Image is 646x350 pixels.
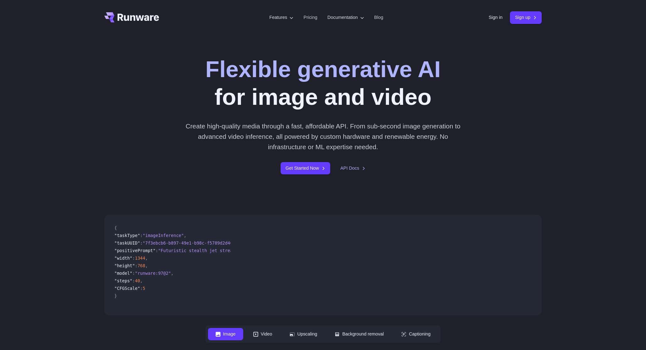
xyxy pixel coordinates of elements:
[140,240,143,246] span: :
[208,328,243,340] button: Image
[114,248,156,253] span: "positivePrompt"
[374,14,383,21] a: Blog
[135,278,140,283] span: 40
[246,328,280,340] button: Video
[143,240,240,246] span: "7f3ebcb6-b897-49e1-b98c-f5789d2d40d7"
[205,55,441,111] h1: for image and video
[489,14,502,21] a: Sign in
[114,286,140,291] span: "CFGScale"
[114,263,135,268] span: "height"
[269,14,293,21] label: Features
[135,263,137,268] span: :
[132,278,135,283] span: :
[183,121,463,152] p: Create high-quality media through a fast, affordable API. From sub-second image generation to adv...
[140,233,143,238] span: :
[145,256,148,261] span: ,
[135,256,145,261] span: 1344
[114,293,117,298] span: }
[114,240,140,246] span: "taskUUID"
[140,278,143,283] span: ,
[135,271,171,276] span: "runware:97@2"
[143,233,184,238] span: "imageInference"
[114,225,117,230] span: {
[114,256,132,261] span: "width"
[171,271,173,276] span: ,
[304,14,317,21] a: Pricing
[394,328,438,340] button: Captioning
[114,233,140,238] span: "taskType"
[327,14,364,21] label: Documentation
[282,328,325,340] button: Upscaling
[140,286,143,291] span: :
[132,256,135,261] span: :
[158,248,392,253] span: "Futuristic stealth jet streaking through a neon-lit cityscape with glowing purple exhaust"
[114,278,132,283] span: "steps"
[156,248,158,253] span: :
[184,233,186,238] span: ,
[340,165,365,172] a: API Docs
[132,271,135,276] span: :
[138,263,145,268] span: 768
[104,12,159,22] a: Go to /
[143,286,145,291] span: 5
[205,56,441,82] strong: Flexible generative AI
[145,263,148,268] span: ,
[510,11,542,24] a: Sign up
[114,271,132,276] span: "model"
[281,162,330,174] a: Get Started Now
[327,328,391,340] button: Background removal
